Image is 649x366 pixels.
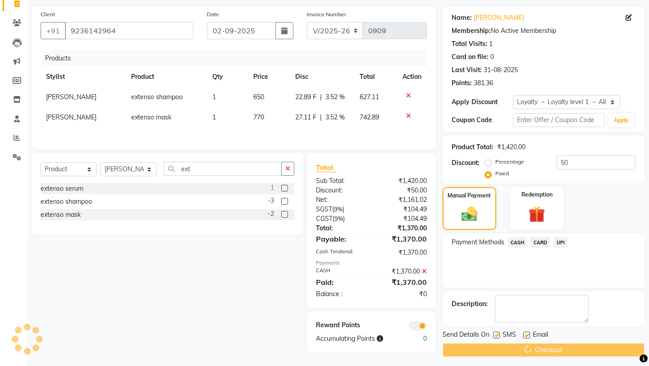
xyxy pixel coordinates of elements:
[503,330,516,341] span: SMS
[316,205,332,213] span: SGST
[452,142,494,152] div: Product Total:
[309,224,371,233] div: Total:
[371,195,434,205] div: ₹1,161.02
[270,183,274,192] span: 1
[360,93,379,101] span: 627.11
[309,195,371,205] div: Net:
[397,67,427,87] th: Action
[457,205,482,223] img: _cash.svg
[360,113,379,121] span: 742.89
[295,92,316,102] span: 22.89 F
[126,67,206,87] th: Product
[371,186,434,195] div: ₹50.00
[452,238,504,247] span: Payment Methods
[371,289,434,299] div: ₹0
[207,67,248,87] th: Qty
[309,205,371,214] div: ( )
[290,67,354,87] th: Disc
[41,10,55,18] label: Client
[371,176,434,186] div: ₹1,420.00
[46,113,96,121] span: [PERSON_NAME]
[452,13,472,23] div: Name:
[452,78,472,88] div: Points:
[41,197,92,206] div: extenso shampoo
[371,248,434,257] div: ₹1,370.00
[474,78,493,88] div: 381.36
[316,215,333,223] span: CGST
[452,299,488,309] div: Description:
[371,214,434,224] div: ₹104.49
[65,22,193,39] input: Search by Name/Mobile/Email/Code
[253,113,264,121] span: 770
[371,205,434,214] div: ₹104.49
[553,237,567,247] span: UPI
[497,142,526,152] div: ₹1,420.00
[212,113,216,121] span: 1
[307,10,346,18] label: Invoice Number
[443,330,489,341] span: Send Details On
[402,334,434,343] div: 0
[452,158,480,168] div: Discount:
[354,67,397,87] th: Total
[452,52,489,62] div: Card on file:
[530,237,550,247] span: CARD
[334,206,343,213] span: 9%
[248,67,290,87] th: Price
[41,184,83,193] div: extenso serum
[207,10,219,18] label: Date
[41,210,81,220] div: extenso mask
[474,13,524,23] a: [PERSON_NAME]
[131,93,183,101] span: extenso shampoo
[309,267,371,276] div: CASH
[316,259,427,267] div: Payments
[508,237,527,247] span: CASH
[309,176,371,186] div: Sub Total:
[523,204,550,225] img: _gift.svg
[295,113,316,122] span: 27.11 F
[309,289,371,299] div: Balance :
[452,39,487,49] div: Total Visits:
[533,330,548,341] span: Email
[452,65,482,75] div: Last Visit:
[371,267,434,276] div: ₹1,370.00
[309,277,371,288] div: Paid:
[452,115,513,125] div: Coupon Code
[489,39,493,49] div: 1
[309,320,371,330] div: Reward Points
[371,277,434,288] div: ₹1,370.00
[268,209,274,219] span: -2
[371,233,434,244] div: ₹1,370.00
[448,192,491,200] label: Manual Payment
[608,114,634,127] button: Apply
[309,186,371,195] div: Discount:
[495,158,524,166] label: Percentage
[131,113,171,121] span: extenso mask
[164,162,282,176] input: Search or Scan
[513,113,605,127] input: Enter Offer / Coupon Code
[253,93,264,101] span: 650
[320,113,322,122] span: |
[452,26,635,36] div: No Active Membership
[41,67,126,87] th: Stylist
[325,92,345,102] span: 3.52 %
[41,22,66,39] button: +91
[521,191,553,199] label: Redemption
[452,97,513,107] div: Apply Discount
[452,26,491,36] div: Membership:
[309,214,371,224] div: ( )
[325,113,345,122] span: 3.52 %
[309,233,371,244] div: Payable:
[484,65,518,75] div: 31-08-2025
[316,163,337,172] span: Total
[309,334,402,343] div: Accumulating Points
[268,196,274,206] span: -3
[46,93,96,101] span: [PERSON_NAME]
[490,52,494,62] div: 0
[495,169,509,178] label: Fixed
[309,248,371,257] div: Cash Tendered:
[212,93,216,101] span: 1
[371,224,434,233] div: ₹1,370.00
[320,92,322,102] span: |
[41,50,434,67] div: Products
[334,215,343,222] span: 9%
